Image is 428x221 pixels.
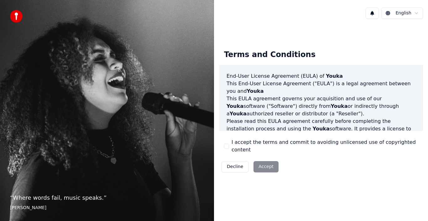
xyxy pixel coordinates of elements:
[227,72,415,80] h3: End-User License Agreement (EULA) of
[232,139,418,154] label: I accept the terms and commit to avoiding unlicensed use of copyrighted content
[247,88,264,94] span: Youka
[10,10,23,23] img: youka
[227,80,415,95] p: This End-User License Agreement ("EULA") is a legal agreement between you and
[313,126,330,132] span: Youka
[230,111,247,117] span: Youka
[10,205,204,211] footer: [PERSON_NAME]
[222,161,248,172] button: Decline
[331,103,348,109] span: Youka
[227,103,243,109] span: Youka
[219,45,321,65] div: Terms and Conditions
[227,118,415,148] p: Please read this EULA agreement carefully before completing the installation process and using th...
[227,95,415,118] p: This EULA agreement governs your acquisition and use of our software ("Software") directly from o...
[10,193,204,202] p: “ Where words fail, music speaks. ”
[326,73,343,79] span: Youka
